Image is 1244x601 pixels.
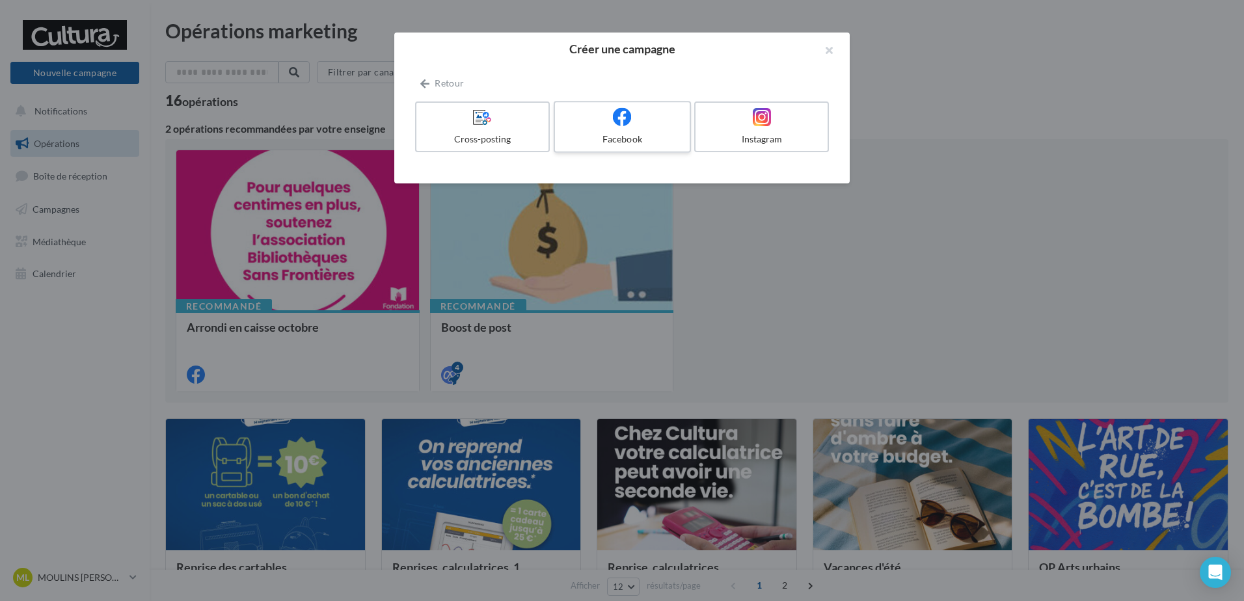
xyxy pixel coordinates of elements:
[422,133,543,146] div: Cross-posting
[415,75,469,91] button: Retour
[701,133,822,146] div: Instagram
[560,133,684,146] div: Facebook
[1200,557,1231,588] div: Open Intercom Messenger
[415,43,829,55] h2: Créer une campagne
